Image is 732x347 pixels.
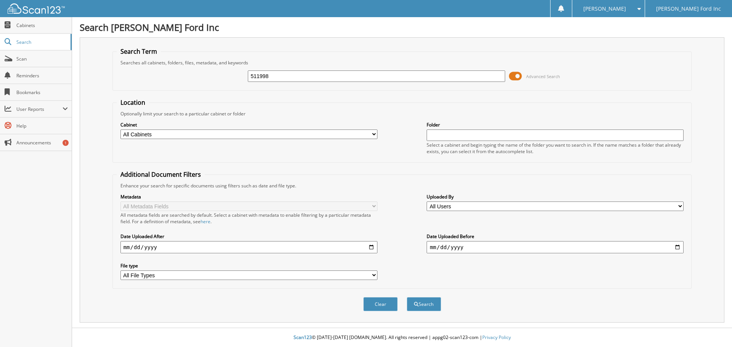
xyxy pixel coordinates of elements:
input: end [427,241,684,253]
div: All metadata fields are searched by default. Select a cabinet with metadata to enable filtering b... [120,212,377,225]
img: scan123-logo-white.svg [8,3,65,14]
a: here [201,218,210,225]
div: Enhance your search for specific documents using filters such as date and file type. [117,182,688,189]
div: Optionally limit your search to a particular cabinet or folder [117,110,688,117]
input: start [120,241,377,253]
span: [PERSON_NAME] Ford Inc [656,6,721,11]
span: Advanced Search [526,74,560,79]
label: Uploaded By [427,193,684,200]
legend: Search Term [117,47,161,56]
span: Announcements [16,139,68,146]
span: Search [16,39,67,45]
legend: Location [117,98,149,107]
span: Scan [16,56,68,62]
span: Bookmarks [16,89,68,96]
label: Metadata [120,193,377,200]
label: Cabinet [120,122,377,128]
span: Cabinets [16,22,68,29]
span: Help [16,123,68,129]
button: Search [407,297,441,311]
label: Folder [427,122,684,128]
span: User Reports [16,106,63,112]
div: © [DATE]-[DATE] [DOMAIN_NAME]. All rights reserved | appg02-scan123-com | [72,328,732,347]
div: Select a cabinet and begin typing the name of the folder you want to search in. If the name match... [427,142,684,155]
legend: Additional Document Filters [117,170,205,179]
button: Clear [363,297,398,311]
div: 1 [63,140,69,146]
label: Date Uploaded After [120,233,377,240]
a: Privacy Policy [482,334,511,341]
span: [PERSON_NAME] [583,6,626,11]
h1: Search [PERSON_NAME] Ford Inc [80,21,724,34]
span: Reminders [16,72,68,79]
label: Date Uploaded Before [427,233,684,240]
div: Searches all cabinets, folders, files, metadata, and keywords [117,59,688,66]
label: File type [120,262,377,269]
span: Scan123 [294,334,312,341]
